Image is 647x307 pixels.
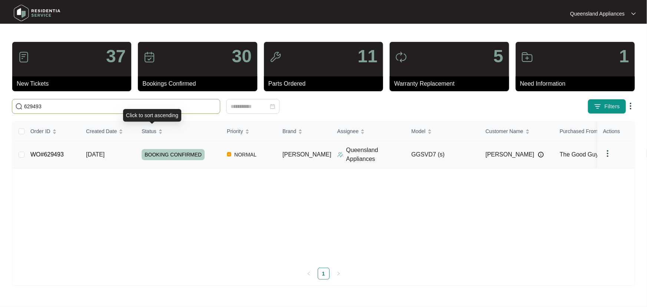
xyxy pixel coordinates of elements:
[17,79,131,88] p: New Tickets
[307,271,311,276] span: left
[24,102,217,110] input: Search by Order Id, Assignee Name, Customer Name, Brand and Model
[136,122,221,141] th: Status
[86,151,105,158] span: [DATE]
[283,127,296,135] span: Brand
[358,47,377,65] p: 11
[333,268,344,280] button: right
[277,122,331,141] th: Brand
[123,109,181,122] div: Click to sort ascending
[24,122,80,141] th: Order ID
[597,122,634,141] th: Actions
[106,47,126,65] p: 37
[588,99,626,114] button: filter iconFilters
[395,51,407,63] img: icon
[570,10,625,17] p: Queensland Appliances
[560,127,598,135] span: Purchased From
[631,12,636,16] img: dropdown arrow
[346,146,406,164] p: Queensland Appliances
[303,268,315,280] button: left
[30,127,50,135] span: Order ID
[406,141,480,168] td: GGSVD7 (s)
[493,47,504,65] p: 5
[227,127,243,135] span: Priority
[394,79,509,88] p: Warranty Replacement
[283,151,331,158] span: [PERSON_NAME]
[30,151,64,158] a: WO#629493
[143,51,155,63] img: icon
[18,51,30,63] img: icon
[486,150,535,159] span: [PERSON_NAME]
[412,127,426,135] span: Model
[227,152,231,156] img: Vercel Logo
[560,151,602,158] span: The Good Guys
[232,47,251,65] p: 30
[142,149,205,160] span: BOOKING CONFIRMED
[142,127,156,135] span: Status
[554,122,628,141] th: Purchased From
[331,122,406,141] th: Assignee
[142,79,257,88] p: Bookings Confirmed
[270,51,281,63] img: icon
[337,152,343,158] img: Assigner Icon
[594,103,601,110] img: filter icon
[521,51,533,63] img: icon
[11,2,63,24] img: residentia service logo
[318,268,329,279] a: 1
[603,149,612,158] img: dropdown arrow
[337,127,359,135] span: Assignee
[486,127,524,135] span: Customer Name
[333,268,344,280] li: Next Page
[221,122,277,141] th: Priority
[268,79,383,88] p: Parts Ordered
[604,103,620,110] span: Filters
[15,103,23,110] img: search-icon
[520,79,635,88] p: Need Information
[538,152,544,158] img: Info icon
[619,47,629,65] p: 1
[86,127,117,135] span: Created Date
[480,122,554,141] th: Customer Name
[303,268,315,280] li: Previous Page
[336,271,341,276] span: right
[406,122,480,141] th: Model
[80,122,136,141] th: Created Date
[626,102,635,110] img: dropdown arrow
[231,150,260,159] span: NORMAL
